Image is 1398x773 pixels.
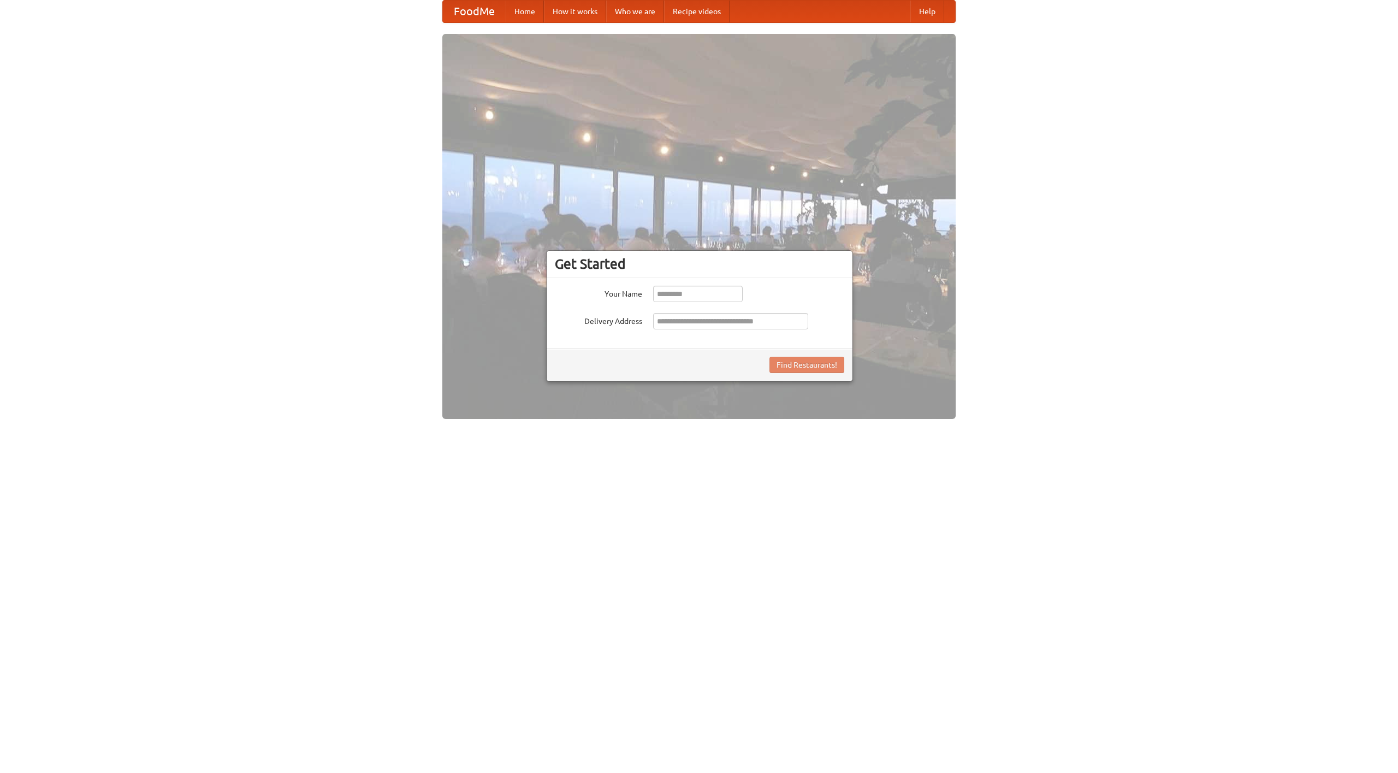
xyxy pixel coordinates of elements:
a: Help [910,1,944,22]
label: Delivery Address [555,313,642,327]
a: How it works [544,1,606,22]
button: Find Restaurants! [769,357,844,373]
a: FoodMe [443,1,506,22]
label: Your Name [555,286,642,299]
a: Who we are [606,1,664,22]
h3: Get Started [555,256,844,272]
a: Home [506,1,544,22]
a: Recipe videos [664,1,730,22]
